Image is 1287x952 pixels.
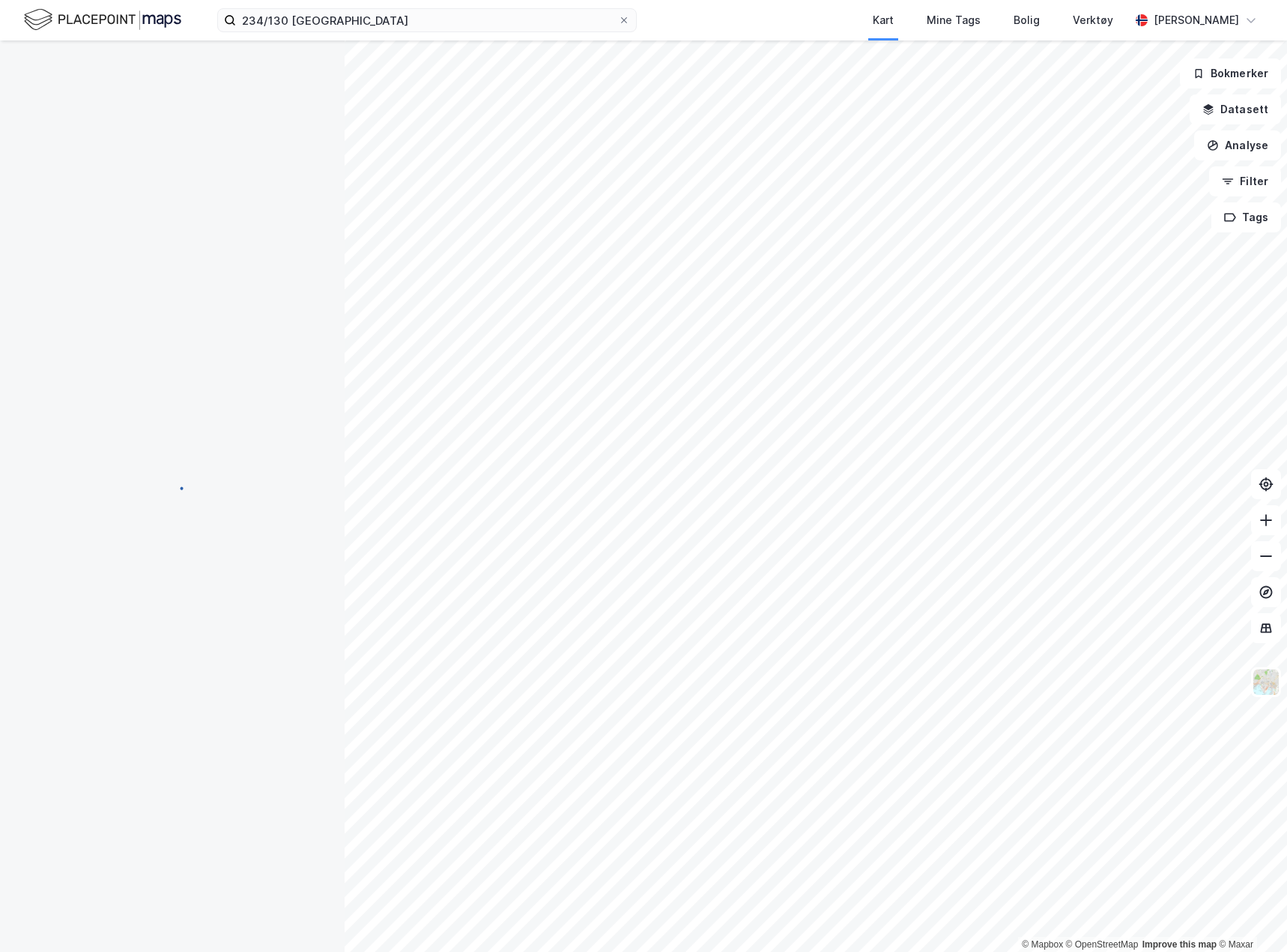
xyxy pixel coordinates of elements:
div: Kart [873,11,894,29]
button: Datasett [1190,94,1281,124]
div: Bolig [1014,11,1040,29]
a: Improve this map [1142,939,1217,950]
a: Mapbox [1022,939,1063,950]
button: Tags [1211,202,1281,232]
a: OpenStreetMap [1066,939,1139,950]
iframe: Chat Widget [1212,880,1287,952]
div: Verktøy [1073,11,1113,29]
img: Z [1252,668,1280,696]
div: Mine Tags [927,11,981,29]
button: Analyse [1194,130,1281,160]
div: [PERSON_NAME] [1154,11,1239,29]
button: Bokmerker [1180,58,1281,88]
img: logo.f888ab2527a4732fd821a326f86c7f29.svg [24,7,181,33]
button: Filter [1209,166,1281,196]
div: Kontrollprogram for chat [1212,880,1287,952]
input: Søk på adresse, matrikkel, gårdeiere, leietakere eller personer [236,9,618,31]
img: spinner.a6d8c91a73a9ac5275cf975e30b51cfb.svg [160,475,184,499]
